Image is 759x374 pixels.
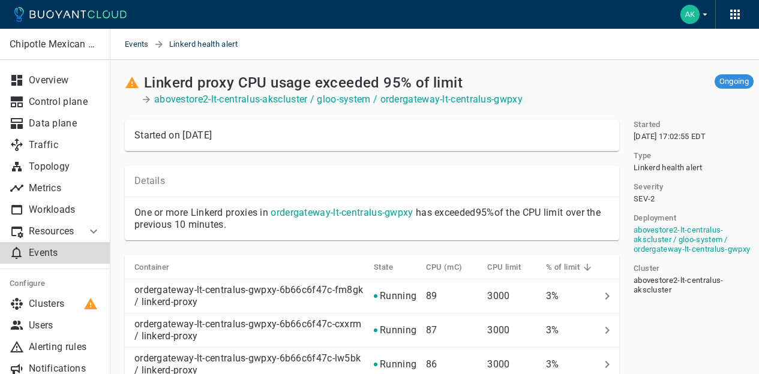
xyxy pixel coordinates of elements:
p: 89 [426,290,478,302]
span: CPU limit [487,262,536,273]
relative-time: on [DATE] [169,129,212,141]
a: abovestore2-lt-centralus-akscluster / gloo-system / ordergateway-lt-centralus-gwpxy [634,225,750,254]
p: Workloads [29,204,101,216]
p: 3% [546,324,595,336]
span: Linkerd health alert [634,163,702,173]
p: Running [380,290,416,302]
p: Metrics [29,182,101,194]
p: Users [29,319,101,331]
a: ordergateway-lt-centralus-gwpxy [271,207,413,218]
p: Topology [29,161,101,173]
p: Details [134,175,610,187]
h5: Type [634,151,652,161]
h5: Started [634,120,661,129]
p: Data plane [29,117,101,129]
h5: Deployment [634,213,676,223]
p: Running [380,324,416,336]
span: Ongoing [715,77,754,86]
h5: % of limit [546,263,580,272]
h5: Configure [10,279,101,288]
span: CPU (mC) [426,262,478,273]
p: Clusters [29,298,101,310]
p: 86 [426,358,478,370]
span: SEV-2 [634,194,655,204]
p: Resources [29,225,77,237]
span: % of limit [546,262,595,273]
p: 87 [426,324,478,336]
p: One or more Linkerd proxies in has exceeded 95% of the CPU limit over the previous 10 minutes. [134,207,610,231]
span: abovestore2-lt-centralus-akscluster [634,276,751,295]
p: Running [380,358,416,370]
h5: Severity [634,182,663,192]
span: Linkerd health alert [169,29,252,60]
p: 3000 [487,290,536,302]
div: Started [134,129,212,141]
h2: Linkerd proxy CPU usage exceeded 95% of limit [144,74,463,91]
p: 3000 [487,324,536,336]
a: Events [125,29,154,60]
span: Container [134,262,185,273]
a: abovestore2-lt-centralus-akscluster / gloo-system / ordergateway-lt-centralus-gwpxy [154,93,523,105]
p: Chipotle Mexican Grill [10,38,100,50]
h5: CPU (mC) [426,263,462,272]
h5: CPU limit [487,263,521,272]
h5: Cluster [634,264,660,273]
p: Events [29,247,101,259]
p: Control plane [29,96,101,108]
span: [DATE] 17:02:55 EDT [634,132,706,141]
p: Overview [29,74,101,86]
p: 3000 [487,358,536,370]
h5: Container [134,263,170,272]
p: Alerting rules [29,341,101,353]
p: ordergateway-lt-centralus-gwpxy-6b66c6f47c-cxxrm / linkerd-proxy [134,318,364,342]
h5: State [374,263,393,272]
p: 3% [546,358,595,370]
span: State [374,262,409,273]
p: Traffic [29,139,101,151]
p: ordergateway-lt-centralus-gwpxy-6b66c6f47c-fm8gk / linkerd-proxy [134,284,364,308]
img: Adam Kemper [680,5,700,24]
p: 3% [546,290,595,302]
